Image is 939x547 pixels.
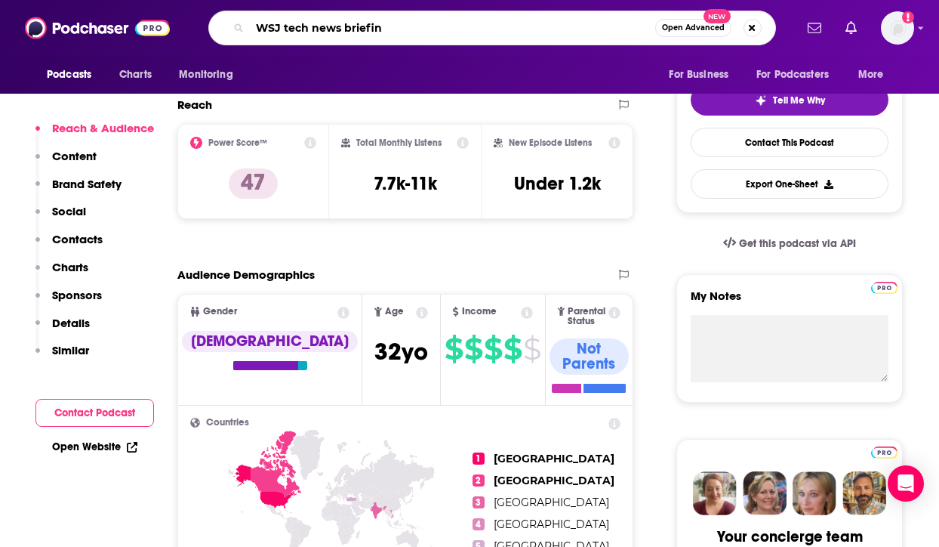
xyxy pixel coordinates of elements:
button: Open AdvancedNew [655,19,731,37]
a: Contact This Podcast [691,128,888,157]
span: $ [484,337,502,361]
button: open menu [747,60,851,89]
button: Export One-Sheet [691,169,888,199]
p: 47 [229,168,278,199]
p: Similar [52,343,89,357]
button: Sponsors [35,288,102,316]
span: More [858,64,884,85]
div: [DEMOGRAPHIC_DATA] [182,331,358,352]
span: [GEOGRAPHIC_DATA] [494,474,614,487]
button: Reach & Audience [35,121,154,149]
p: Details [52,316,90,330]
span: 32 yo [374,337,428,366]
span: Get this podcast via API [739,237,856,250]
button: tell me why sparkleTell Me Why [691,84,888,116]
span: 1 [473,453,485,465]
h2: Audience Demographics [177,267,315,282]
span: $ [464,337,482,361]
div: Open Intercom Messenger [888,465,924,502]
a: Get this podcast via API [711,225,868,262]
span: Age [385,307,404,317]
p: Content [52,149,97,163]
img: Podchaser Pro [871,282,897,294]
span: Countries [206,418,249,428]
span: $ [445,337,463,361]
span: Podcasts [47,64,91,85]
span: Tell Me Why [773,94,825,107]
span: $ [503,337,522,361]
h2: New Episode Listens [509,138,592,148]
svg: Add a profile image [902,11,914,23]
span: [GEOGRAPHIC_DATA] [494,452,614,465]
span: Gender [203,307,237,317]
button: Similar [35,343,89,371]
p: Charts [52,260,88,274]
span: Income [462,307,497,317]
span: Charts [119,64,152,85]
a: Charts [109,60,161,89]
a: Show notifications dropdown [839,15,863,41]
a: Open Website [52,440,137,453]
p: Sponsors [52,288,102,302]
img: Podchaser - Follow, Share and Rate Podcasts [25,14,170,42]
span: 2 [473,474,485,487]
button: open menu [848,60,903,89]
img: tell me why sparkle [755,94,767,107]
div: Not Parents [550,338,629,375]
img: User Profile [881,11,914,45]
div: Your concierge team [717,527,863,546]
img: Barbara Profile [743,471,787,515]
span: New [703,9,731,23]
span: [GEOGRAPHIC_DATA] [494,496,609,509]
button: Contact Podcast [35,399,154,427]
a: Pro website [871,444,897,459]
span: Monitoring [179,64,232,85]
span: 4 [473,518,485,530]
img: Jon Profile [842,471,886,515]
button: Details [35,316,90,344]
p: Reach & Audience [52,121,154,135]
img: Jules Profile [793,471,836,515]
p: Social [52,204,86,218]
button: open menu [36,60,111,89]
h3: 7.7k-11k [374,172,437,195]
span: For Podcasters [756,64,829,85]
span: $ [523,337,540,361]
button: Social [35,204,86,232]
button: Brand Safety [35,177,122,205]
label: My Notes [691,289,888,315]
h3: Under 1.2k [514,172,601,195]
span: Parental Status [568,307,605,326]
h2: Total Monthly Listens [356,138,442,148]
button: open menu [658,60,747,89]
span: 3 [473,496,485,508]
a: Pro website [871,280,897,294]
span: Open Advanced [662,24,725,32]
div: Search podcasts, credits, & more... [208,11,776,45]
button: Content [35,149,97,177]
button: Charts [35,260,88,288]
h2: Power Score™ [208,138,267,148]
p: Brand Safety [52,177,122,191]
img: Podchaser Pro [871,447,897,459]
span: [GEOGRAPHIC_DATA] [494,518,609,531]
a: Show notifications dropdown [802,15,827,41]
img: Sydney Profile [693,471,737,515]
input: Search podcasts, credits, & more... [250,16,655,40]
h2: Reach [177,97,212,112]
button: open menu [168,60,252,89]
span: For Business [669,64,728,85]
button: Show profile menu [881,11,914,45]
p: Contacts [52,232,103,246]
span: Logged in as Marketing09 [881,11,914,45]
button: Contacts [35,232,103,260]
